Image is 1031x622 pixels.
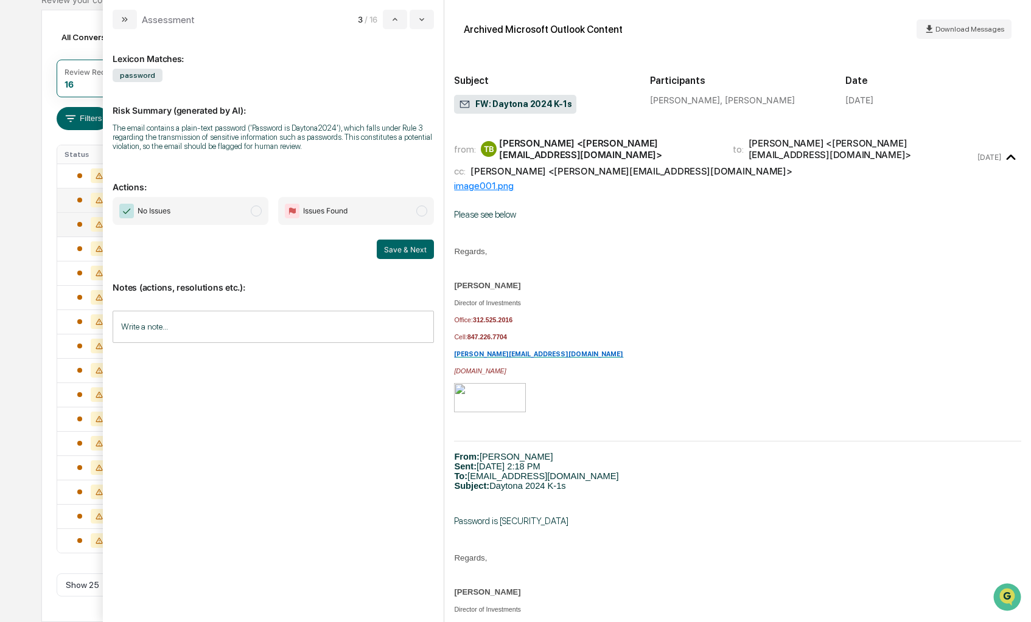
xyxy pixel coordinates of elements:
[454,333,507,340] span: Cell:
[473,316,512,323] b: 312.525.2016
[454,299,521,306] span: Director of Investments
[207,97,222,111] button: Start new chat
[113,69,163,82] span: password
[377,240,434,259] button: Save & Next
[845,95,873,105] div: [DATE]
[121,206,147,215] span: Pylon
[733,143,744,155] span: to:
[65,67,123,77] div: Review Required
[454,452,480,461] span: From:
[470,165,792,177] div: [PERSON_NAME] <[PERSON_NAME][EMAIL_ADDRESS][DOMAIN_NAME]>
[454,165,466,177] span: cc:
[454,587,520,596] span: [PERSON_NAME]
[12,93,34,115] img: 1746055101610-c473b297-6a78-478c-a979-82029cc54cd1
[454,143,476,155] span: from:
[454,316,512,323] span: Office:
[499,137,718,161] div: [PERSON_NAME] <[PERSON_NAME][EMAIL_ADDRESS][DOMAIN_NAME]>
[358,15,363,24] span: 3
[41,93,200,105] div: Start new chat
[454,209,516,220] span: Please see below
[459,98,571,111] span: FW: Daytona 2024 K-1s
[454,180,1021,192] div: image001.png
[7,148,83,170] a: 🖐️Preclearance
[142,14,195,26] div: Assessment
[365,15,380,24] span: / 16
[977,153,1001,162] time: Sunday, October 12, 2025 at 12:58:20 PM
[454,461,477,471] b: Sent:
[24,176,77,188] span: Data Lookup
[285,204,299,218] img: Flag
[100,153,151,165] span: Attestations
[12,154,22,164] div: 🖐️
[303,205,348,217] span: Issues Found
[7,171,82,193] a: 🔎Data Lookup
[454,247,487,256] span: Regards,
[57,27,149,47] div: All Conversations
[464,24,623,35] div: Archived Microsoft Outlook Content
[86,206,147,215] a: Powered byPylon
[467,333,507,340] b: 847.226.7704
[454,281,520,290] span: [PERSON_NAME]
[65,79,74,89] div: 16
[119,204,134,218] img: Checkmark
[454,383,526,412] img: image001.png@01DB9422.46FC4B60
[113,91,434,116] p: Risk Summary (generated by AI):
[650,75,826,86] h2: Participants
[12,26,222,45] p: How can we help?
[454,606,521,613] span: Director of Investments
[454,75,630,86] h2: Subject
[454,553,487,562] span: Regards,
[57,145,128,164] th: Status
[138,205,170,217] span: No Issues
[935,25,1004,33] span: Download Messages
[650,95,826,105] div: [PERSON_NAME], [PERSON_NAME]
[454,350,623,358] a: [PERSON_NAME][EMAIL_ADDRESS][DOMAIN_NAME]
[88,154,98,164] div: 🗄️
[454,367,506,375] span: [DOMAIN_NAME]
[454,481,489,491] b: Subject:
[113,39,434,64] div: Lexicon Matches:
[917,19,1012,39] button: Download Messages
[749,137,976,161] div: [PERSON_NAME] <[PERSON_NAME][EMAIL_ADDRESS][DOMAIN_NAME]>
[41,105,154,115] div: We're available if you need us!
[57,107,110,130] button: Filters
[113,268,434,292] p: Notes (actions, resolutions etc.):
[992,582,1025,615] iframe: Open customer support
[845,75,1021,86] h2: Date
[454,471,467,481] b: To:
[481,141,497,157] div: TB
[113,167,434,192] p: Actions:
[83,148,156,170] a: 🗄️Attestations
[24,153,79,165] span: Preclearance
[113,123,434,151] div: The email contains a plain-text password ('Password is Daytona2024'), which falls under Rule 3 re...
[454,516,568,527] span: Password is [SECURITY_DATA]
[454,452,618,491] span: [PERSON_NAME] [DATE] 2:18 PM [EMAIL_ADDRESS][DOMAIN_NAME] Daytona 2024 K-1s
[12,178,22,187] div: 🔎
